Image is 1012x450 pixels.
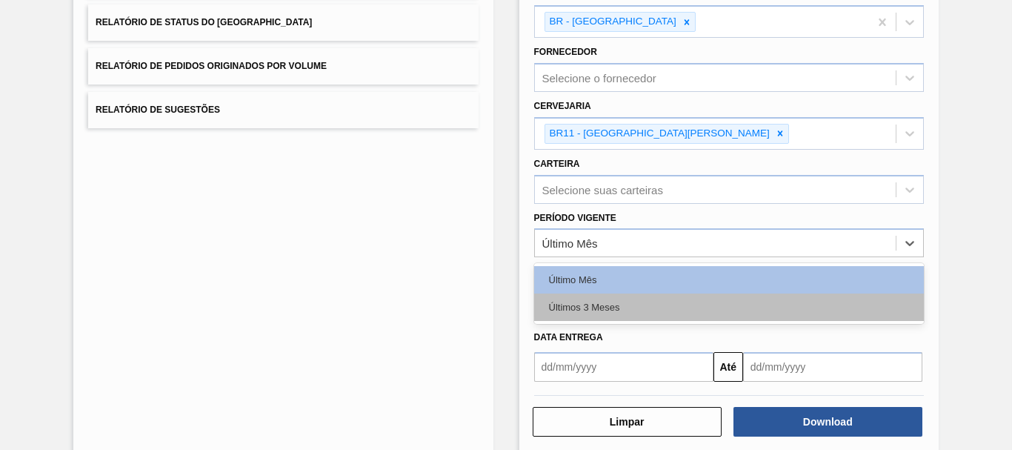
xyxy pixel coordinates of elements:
[534,332,603,343] span: Data Entrega
[743,352,922,382] input: dd/mm/yyyy
[534,159,580,169] label: Carteira
[534,294,924,321] div: Últimos 3 Meses
[96,17,312,27] span: Relatório de Status do [GEOGRAPHIC_DATA]
[96,61,327,71] span: Relatório de Pedidos Originados por Volume
[88,48,478,85] button: Relatório de Pedidos Originados por Volume
[534,266,924,294] div: Último Mês
[542,72,656,85] div: Selecione o fornecedor
[733,407,922,437] button: Download
[534,47,597,57] label: Fornecedor
[545,125,772,143] div: BR11 - [GEOGRAPHIC_DATA][PERSON_NAME]
[88,92,478,128] button: Relatório de Sugestões
[534,213,616,223] label: Período Vigente
[534,352,713,382] input: dd/mm/yyyy
[545,13,679,31] div: BR - [GEOGRAPHIC_DATA]
[713,352,743,382] button: Até
[96,105,220,115] span: Relatório de Sugestões
[88,4,478,41] button: Relatório de Status do [GEOGRAPHIC_DATA]
[542,237,598,250] div: Último Mês
[542,183,663,196] div: Selecione suas carteiras
[534,101,591,111] label: Cervejaria
[533,407,722,437] button: Limpar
